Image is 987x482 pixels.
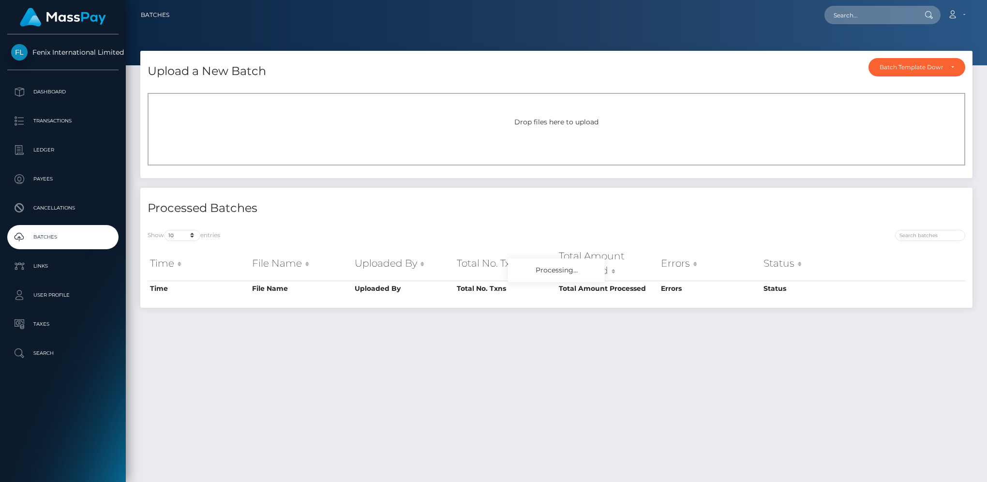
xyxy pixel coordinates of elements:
a: Transactions [7,109,119,133]
a: User Profile [7,283,119,307]
p: Cancellations [11,201,115,215]
p: Ledger [11,143,115,157]
p: Links [11,259,115,273]
p: Batches [11,230,115,244]
th: Time [148,281,250,296]
a: Ledger [7,138,119,162]
p: Transactions [11,114,115,128]
img: MassPay Logo [20,8,106,27]
th: Total Amount Processed [556,246,658,281]
th: Time [148,246,250,281]
div: Batch Template Download [880,63,943,71]
a: Batches [141,5,169,25]
th: Uploaded By [352,281,454,296]
th: Uploaded By [352,246,454,281]
th: Total No. Txns [454,281,556,296]
span: Drop files here to upload [514,118,598,126]
th: Errors [658,281,761,296]
button: Batch Template Download [868,58,965,76]
img: Fenix International Limited [11,44,28,60]
th: Total No. Txns [454,246,556,281]
p: User Profile [11,288,115,302]
th: File Name [250,281,352,296]
p: Payees [11,172,115,186]
a: Cancellations [7,196,119,220]
input: Search batches [895,230,965,241]
a: Taxes [7,312,119,336]
label: Show entries [148,230,220,241]
select: Showentries [164,230,200,241]
p: Dashboard [11,85,115,99]
input: Search... [824,6,915,24]
a: Payees [7,167,119,191]
div: Processing... [508,258,605,282]
h4: Upload a New Batch [148,63,266,80]
th: Total Amount Processed [556,281,658,296]
p: Taxes [11,317,115,331]
th: Status [761,246,863,281]
th: File Name [250,246,352,281]
a: Dashboard [7,80,119,104]
h4: Processed Batches [148,200,549,217]
a: Batches [7,225,119,249]
a: Search [7,341,119,365]
a: Links [7,254,119,278]
span: Fenix International Limited [7,48,119,57]
th: Errors [658,246,761,281]
p: Search [11,346,115,361]
th: Status [761,281,863,296]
